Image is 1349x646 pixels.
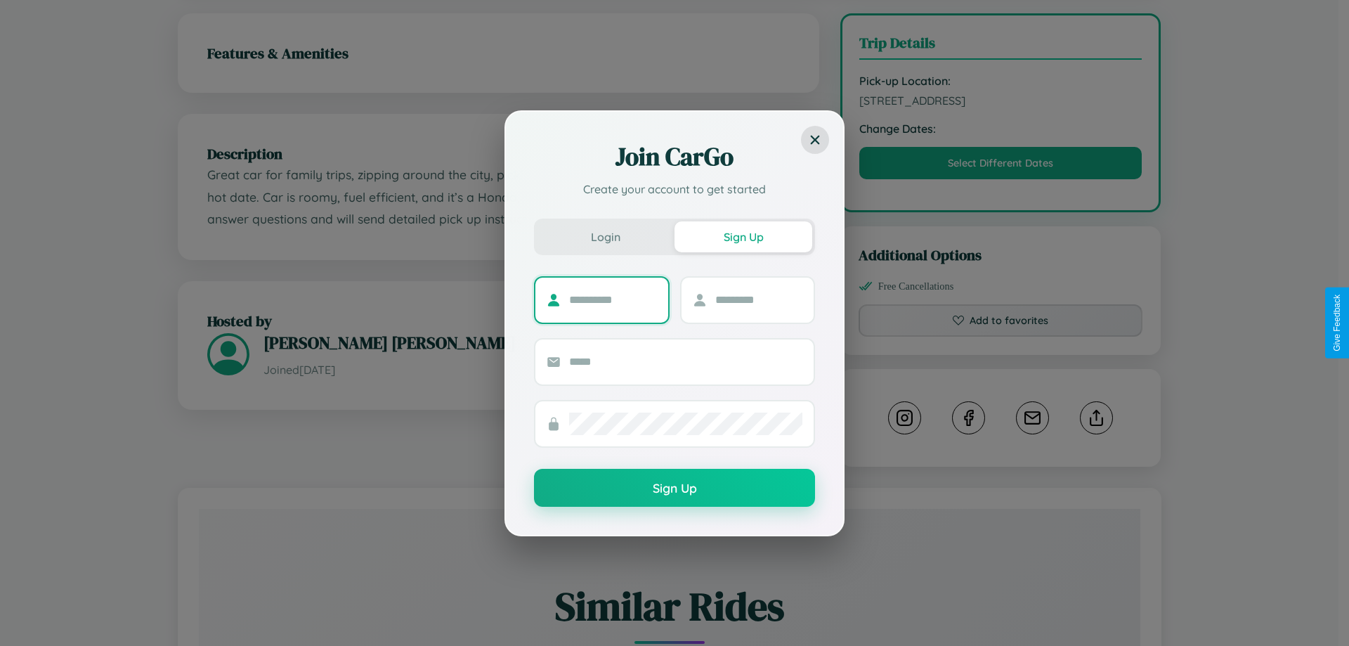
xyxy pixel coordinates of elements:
[674,221,812,252] button: Sign Up
[537,221,674,252] button: Login
[534,140,815,174] h2: Join CarGo
[534,469,815,507] button: Sign Up
[1332,295,1342,351] div: Give Feedback
[534,181,815,198] p: Create your account to get started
